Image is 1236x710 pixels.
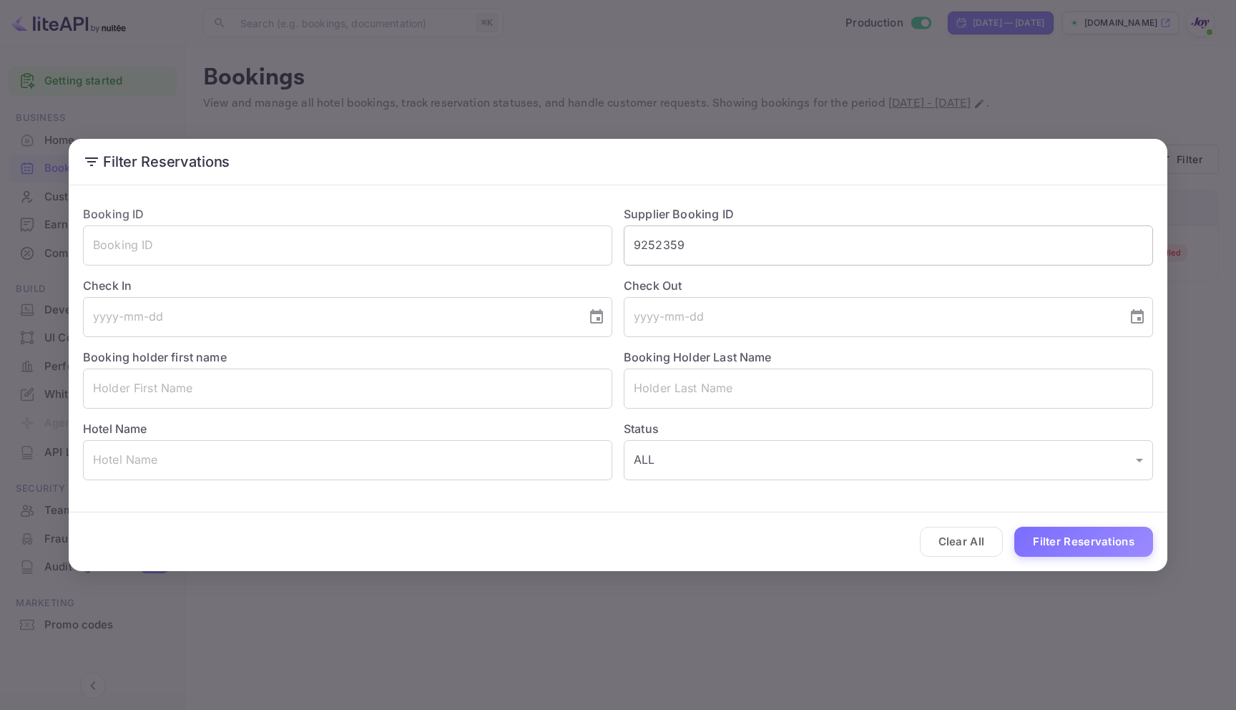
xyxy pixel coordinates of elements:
label: Hotel Name [83,422,147,436]
button: Choose date [582,303,611,331]
input: Holder First Name [83,369,612,409]
label: Check In [83,277,612,294]
h2: Filter Reservations [69,139,1167,185]
label: Check Out [624,277,1153,294]
button: Filter Reservations [1014,527,1153,558]
input: yyyy-mm-dd [83,297,577,337]
button: Choose date [1123,303,1152,331]
label: Status [624,420,1153,437]
label: Booking ID [83,207,144,221]
button: Clear All [920,527,1004,558]
input: Holder Last Name [624,369,1153,409]
label: Booking holder first name [83,350,227,364]
label: Supplier Booking ID [624,207,734,221]
input: Supplier Booking ID [624,225,1153,266]
input: Hotel Name [83,440,612,480]
label: Booking Holder Last Name [624,350,772,364]
input: yyyy-mm-dd [624,297,1117,337]
input: Booking ID [83,225,612,266]
div: ALL [624,440,1153,480]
